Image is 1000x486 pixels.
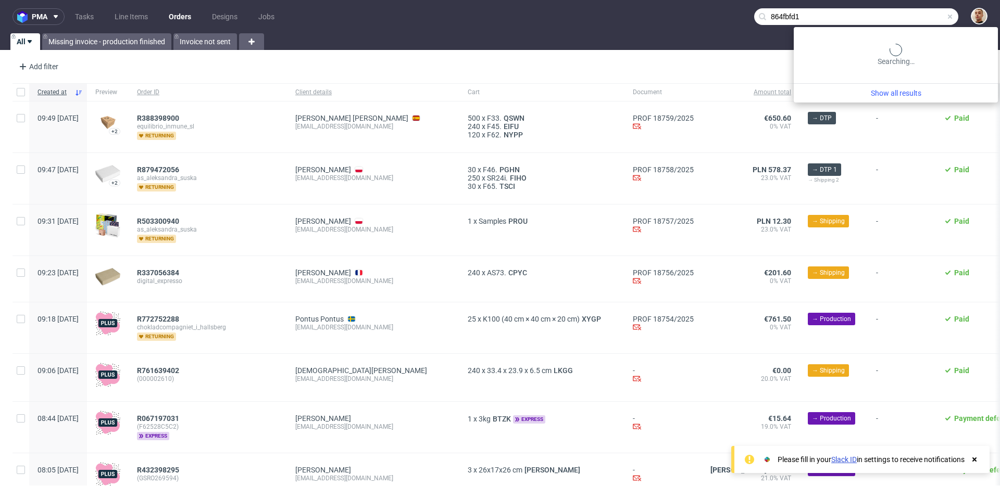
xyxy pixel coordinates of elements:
[468,268,480,277] span: 240
[137,466,181,474] a: R432398295
[468,466,472,474] span: 3
[633,366,694,385] div: -
[487,366,552,375] span: 33.4 x 23.9 x 6.5 cm
[15,58,60,75] div: Add filter
[37,414,79,423] span: 08:44 [DATE]
[502,114,527,122] a: QSWN
[137,375,279,383] span: (000002610)
[137,225,279,234] span: as_aleksandra_suska
[468,366,480,375] span: 240
[468,466,616,474] div: x
[37,268,79,277] span: 09:23 [DATE]
[37,217,79,225] span: 09:31 [DATE]
[137,114,179,122] span: R388398900
[954,315,969,323] span: Paid
[812,216,845,226] span: → Shipping
[522,466,582,474] span: [PERSON_NAME]
[710,323,791,331] span: 0% VAT
[487,131,502,139] span: F62.
[468,114,480,122] span: 500
[295,174,451,182] div: [EMAIL_ADDRESS][DOMAIN_NAME]
[502,131,525,139] a: NYPP
[468,174,480,182] span: 250
[876,268,927,289] span: -
[295,466,351,474] a: [PERSON_NAME]
[37,366,79,375] span: 09:06 [DATE]
[295,268,351,277] a: [PERSON_NAME]
[552,366,575,375] a: LKGG
[812,366,845,375] span: → Shipping
[483,182,497,190] span: F65.
[295,277,451,285] div: [EMAIL_ADDRESS][DOMAIN_NAME]
[295,414,351,423] a: [PERSON_NAME]
[137,366,181,375] a: R761639402
[162,8,197,25] a: Orders
[753,165,791,174] span: PLN 578.37
[252,8,281,25] a: Jobs
[95,213,120,238] img: sample-icon.16e107be6ad460a3e330.png
[954,114,969,122] span: Paid
[710,375,791,383] span: 20.0% VAT
[487,174,508,182] span: SR24i.
[710,225,791,234] span: 23.0% VAT
[798,44,994,67] div: Searching…
[95,268,120,286] img: plain-eco.9b3ba858dad33fd82c36.png
[111,129,118,134] div: +2
[137,414,179,423] span: R067197031
[137,88,279,97] span: Order ID
[95,311,120,336] img: plus-icon.676465ae8f3a83198b3f.png
[487,114,502,122] span: F33.
[295,366,427,375] a: [DEMOGRAPHIC_DATA][PERSON_NAME]
[479,415,491,423] span: 3kg
[513,415,545,424] span: express
[633,315,694,323] a: PROF 18754/2025
[764,114,791,122] span: €650.60
[633,88,694,97] span: Document
[757,217,791,225] span: PLN 12.30
[954,165,969,174] span: Paid
[468,122,616,131] div: x
[295,315,344,323] a: Pontus Pontus
[468,182,616,190] div: x
[468,268,616,277] div: x
[762,454,772,465] img: Slack
[778,454,965,465] div: Please fill in your in settings to receive notifications
[502,122,521,131] a: EIFU
[876,217,927,243] span: -
[954,366,969,375] span: Paid
[497,182,517,190] a: TSCI
[506,268,529,277] span: CPYC
[479,466,522,474] span: 26x17x26 cm
[768,414,791,423] span: €15.64
[137,315,179,323] span: R772752288
[37,315,79,323] span: 09:18 [DATE]
[487,268,506,277] span: AS73.
[876,366,927,389] span: -
[633,217,694,225] a: PROF 18757/2025
[506,217,530,225] a: PROU
[468,217,472,225] span: 1
[12,8,65,25] button: pma
[295,225,451,234] div: [EMAIL_ADDRESS][DOMAIN_NAME]
[468,122,480,131] span: 240
[37,466,79,474] span: 08:05 [DATE]
[137,332,176,341] span: returning
[468,165,476,174] span: 30
[633,268,694,277] a: PROF 18756/2025
[580,315,603,323] a: XYGP
[295,474,451,482] div: [EMAIL_ADDRESS][DOMAIN_NAME]
[468,114,616,122] div: x
[137,235,176,243] span: returning
[295,217,351,225] a: [PERSON_NAME]
[468,315,476,323] span: 25
[137,268,181,277] a: R337056384
[812,268,845,277] span: → Shipping
[491,415,513,423] a: BTZK
[972,9,986,23] img: Bartłomiej Leśniczuk
[876,114,927,140] span: -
